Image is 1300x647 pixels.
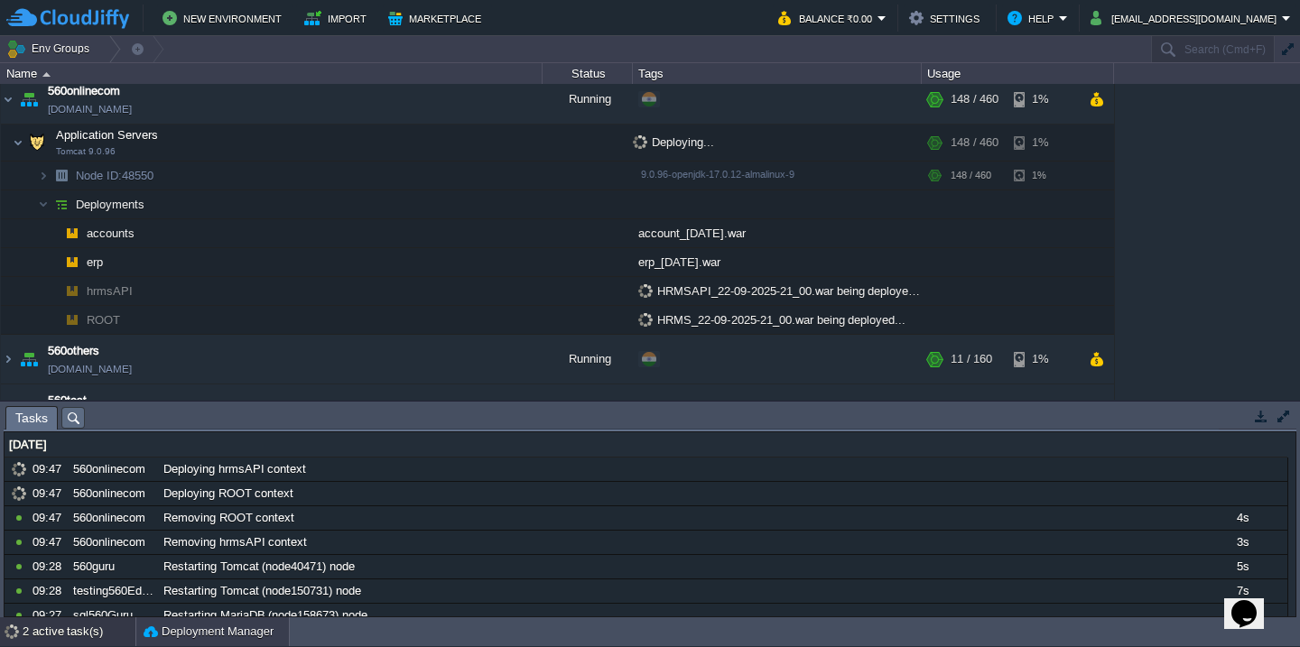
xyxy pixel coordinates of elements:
span: Restarting Tomcat (node40471) node [163,559,355,575]
span: Tomcat 9.0.96 [56,146,116,157]
div: 148 / 460 [951,162,991,189]
a: 560test [48,392,87,410]
div: 4s [1198,506,1286,530]
a: Node ID:48550 [74,168,156,183]
span: Deploying ROOT context [163,485,293,502]
button: [EMAIL_ADDRESS][DOMAIN_NAME] [1091,7,1282,29]
a: Application ServersTomcat 9.0.96 [54,128,161,142]
span: HRMS_22-09-2025-21_00.war being deployed... [638,313,905,327]
img: AMDAwAAAACH5BAEAAAAALAAAAAABAAEAAAICRAEAOw== [13,125,23,161]
div: 560onlinecom [69,482,157,505]
button: Import [304,7,372,29]
span: Node ID: [76,169,122,182]
a: 560onlinecom [48,82,120,100]
img: AMDAwAAAACH5BAEAAAAALAAAAAABAAEAAAICRAEAOw== [16,75,42,124]
span: 48550 [74,168,156,183]
img: AMDAwAAAACH5BAEAAAAALAAAAAABAAEAAAICRAEAOw== [1,75,15,124]
img: AMDAwAAAACH5BAEAAAAALAAAAAABAAEAAAICRAEAOw== [49,190,74,218]
button: Balance ₹0.00 [778,7,877,29]
a: [DOMAIN_NAME] [48,100,132,118]
button: Settings [909,7,985,29]
div: sql560Guru [69,604,157,627]
span: 9.0.96-openjdk-17.0.12-almalinux-9 [641,169,794,180]
div: 3s [1198,531,1286,554]
img: AMDAwAAAACH5BAEAAAAALAAAAAABAAEAAAICRAEAOw== [49,277,60,305]
img: AMDAwAAAACH5BAEAAAAALAAAAAABAAEAAAICRAEAOw== [60,219,85,247]
div: 1% [1014,335,1072,384]
button: Marketplace [388,7,487,29]
span: Deployments [74,197,147,212]
div: Running [543,75,633,124]
div: Running [543,335,633,384]
div: 1% [1014,75,1072,124]
div: testing560EduBee [69,579,157,603]
img: AMDAwAAAACH5BAEAAAAALAAAAAABAAEAAAICRAEAOw== [42,72,51,77]
span: erp [85,254,106,270]
div: 11 / 160 [951,335,992,384]
button: Env Groups [6,36,96,61]
iframe: chat widget [1224,575,1282,629]
div: 560onlinecom [69,458,157,481]
span: Removing ROOT context [163,510,294,526]
span: Tasks [15,407,48,430]
button: New Environment [162,7,287,29]
div: 560onlinecom [69,506,157,530]
a: [DOMAIN_NAME] [48,360,132,378]
div: Status [543,63,632,84]
img: AMDAwAAAACH5BAEAAAAALAAAAAABAAEAAAICRAEAOw== [60,248,85,276]
img: AMDAwAAAACH5BAEAAAAALAAAAAABAAEAAAICRAEAOw== [38,162,49,189]
img: AMDAwAAAACH5BAEAAAAALAAAAAABAAEAAAICRAEAOw== [49,162,74,189]
div: Name [2,63,542,84]
img: CloudJiffy [6,7,129,30]
img: AMDAwAAAACH5BAEAAAAALAAAAAABAAEAAAICRAEAOw== [49,219,60,247]
div: account_[DATE].war [633,219,922,247]
a: accounts [85,226,137,241]
img: AMDAwAAAACH5BAEAAAAALAAAAAABAAEAAAICRAEAOw== [16,335,42,384]
div: 2 / 16 [951,384,980,433]
div: 560guru [69,555,157,578]
div: Running [543,384,633,433]
button: Deployment Manager [144,623,274,641]
div: Usage [923,63,1113,84]
div: erp_[DATE].war [633,248,922,276]
button: Help [1007,7,1059,29]
div: 5s [1198,555,1286,578]
span: Restarting Tomcat (node150731) node [163,583,361,599]
a: hrmsAPI [85,283,135,299]
div: 7s [1198,579,1286,603]
img: AMDAwAAAACH5BAEAAAAALAAAAAABAAEAAAICRAEAOw== [24,125,50,161]
div: 2% [1014,384,1072,433]
span: Deploying hrmsAPI context [163,461,306,477]
img: AMDAwAAAACH5BAEAAAAALAAAAAABAAEAAAICRAEAOw== [60,277,85,305]
div: 09:27 [32,604,67,627]
span: Deploying... [633,135,714,149]
div: 1% [1014,162,1072,189]
div: 09:47 [32,482,67,505]
img: AMDAwAAAACH5BAEAAAAALAAAAAABAAEAAAICRAEAOw== [60,306,85,334]
div: Tags [634,63,921,84]
img: AMDAwAAAACH5BAEAAAAALAAAAAABAAEAAAICRAEAOw== [49,248,60,276]
span: Restarting MariaDB (node158673) node [163,607,367,624]
span: Removing hrmsAPI context [163,534,307,550]
span: HRMSAPI_22-09-2025-21_00.war being deployed... [638,284,925,298]
div: 6s [1198,604,1286,627]
div: 148 / 460 [951,75,998,124]
img: AMDAwAAAACH5BAEAAAAALAAAAAABAAEAAAICRAEAOw== [49,306,60,334]
div: 560onlinecom [69,531,157,554]
div: [DATE] [5,433,1287,457]
img: AMDAwAAAACH5BAEAAAAALAAAAAABAAEAAAICRAEAOw== [16,384,42,433]
div: 148 / 460 [951,125,998,161]
div: 1% [1014,125,1072,161]
div: 09:47 [32,531,67,554]
span: Application Servers [54,127,161,143]
a: ROOT [85,312,123,328]
div: 2 active task(s) [23,617,135,646]
div: 09:28 [32,579,67,603]
img: AMDAwAAAACH5BAEAAAAALAAAAAABAAEAAAICRAEAOw== [1,335,15,384]
div: 09:28 [32,555,67,578]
